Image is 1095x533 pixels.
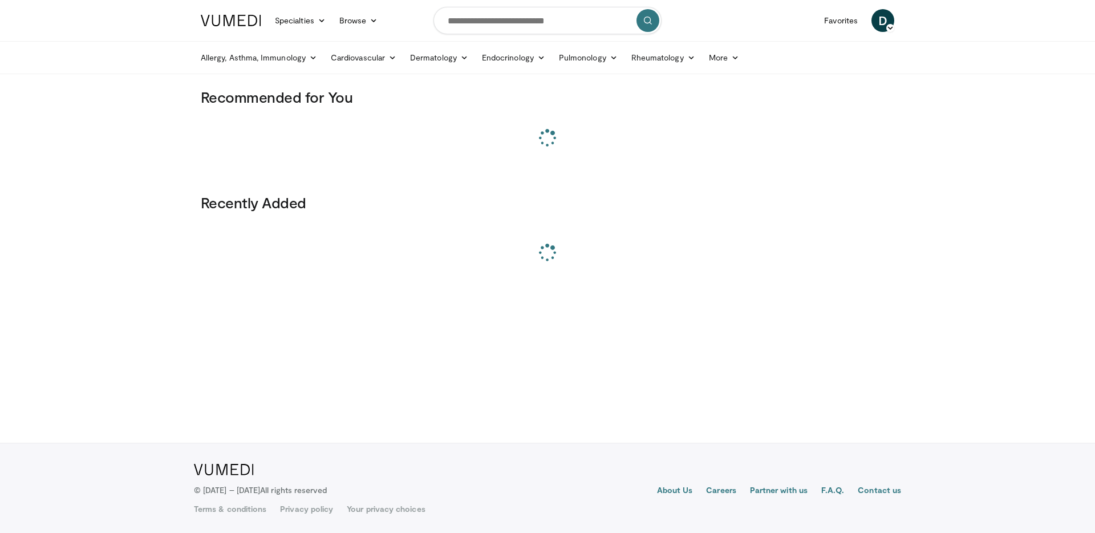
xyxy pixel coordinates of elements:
[475,46,552,69] a: Endocrinology
[433,7,662,34] input: Search topics, interventions
[858,484,901,498] a: Contact us
[552,46,624,69] a: Pulmonology
[871,9,894,32] a: D
[324,46,403,69] a: Cardiovascular
[750,484,808,498] a: Partner with us
[332,9,385,32] a: Browse
[268,9,332,32] a: Specialties
[821,484,844,498] a: F.A.Q.
[702,46,746,69] a: More
[194,503,266,515] a: Terms & conditions
[624,46,702,69] a: Rheumatology
[260,485,327,495] span: All rights reserved
[403,46,475,69] a: Dermatology
[347,503,425,515] a: Your privacy choices
[194,46,324,69] a: Allergy, Asthma, Immunology
[657,484,693,498] a: About Us
[201,88,894,106] h3: Recommended for You
[201,15,261,26] img: VuMedi Logo
[280,503,333,515] a: Privacy policy
[194,464,254,475] img: VuMedi Logo
[706,484,736,498] a: Careers
[201,193,894,212] h3: Recently Added
[817,9,865,32] a: Favorites
[194,484,327,496] p: © [DATE] – [DATE]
